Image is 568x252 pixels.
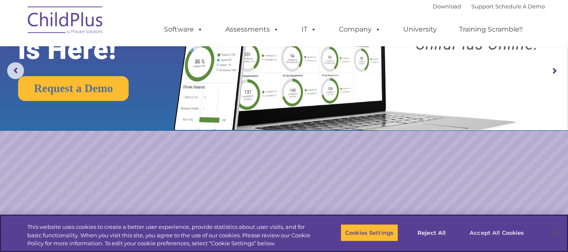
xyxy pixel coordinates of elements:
[545,223,564,242] button: Close
[451,21,531,38] a: Training Scramble!!
[117,90,153,96] span: Phone number
[24,0,108,42] img: ChildPlus by Procare Solutions
[217,21,288,38] a: Assessments
[18,76,129,101] a: Request a Demo
[395,21,445,38] a: University
[495,3,545,10] a: Schedule A Demo
[471,3,494,10] a: Support
[341,224,398,241] button: Cookies Settings
[405,224,458,241] button: Reject All
[433,3,461,10] a: Download
[433,3,545,10] font: |
[293,21,325,38] a: IT
[330,21,389,38] a: Company
[156,21,211,38] a: Software
[117,56,143,62] span: Last name
[465,224,528,241] button: Accept All Cookies
[27,223,312,248] div: This website uses cookies to create a better user experience, provide statistics about user visit...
